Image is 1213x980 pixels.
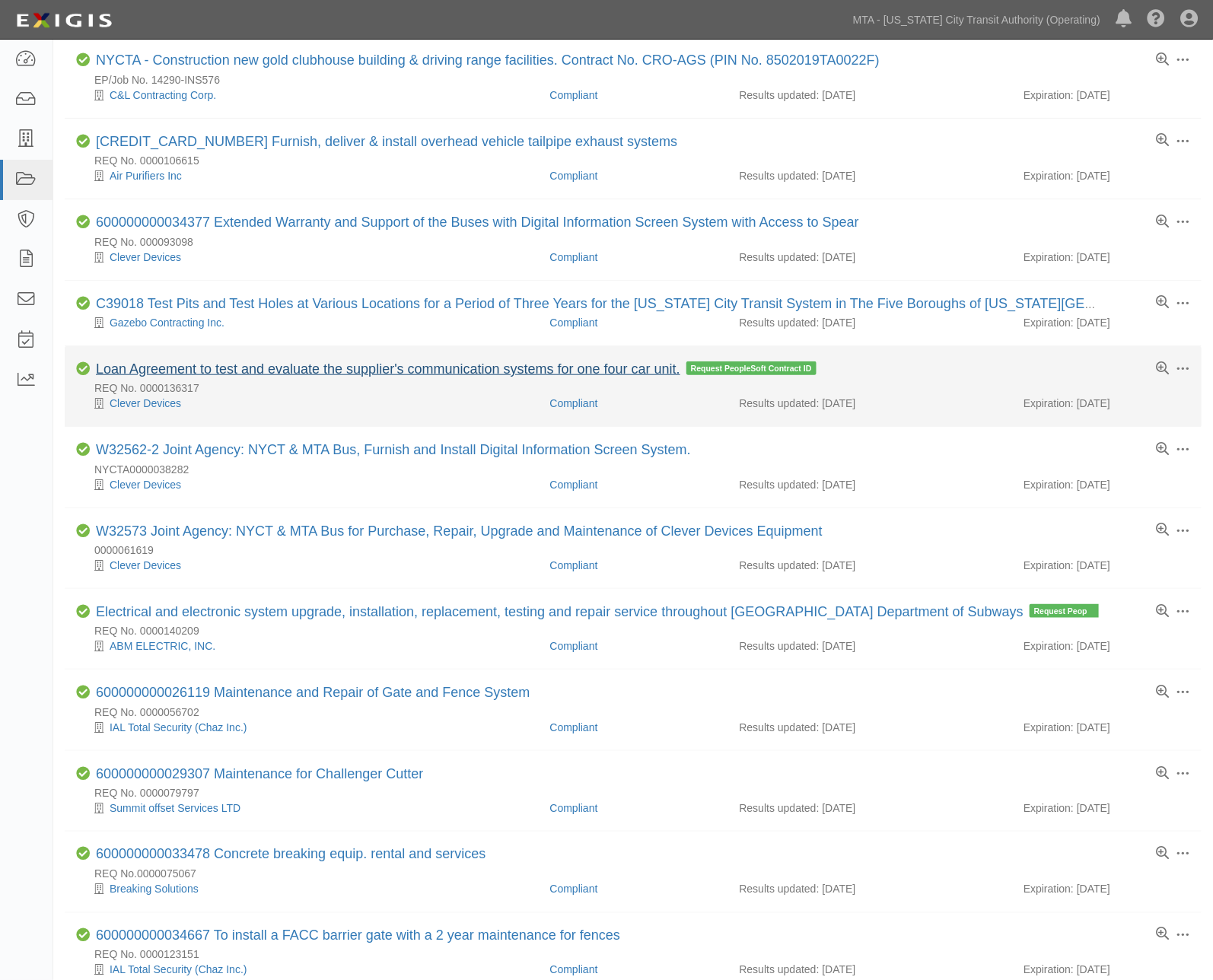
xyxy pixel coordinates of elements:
[1156,296,1169,310] a: View results summary
[96,52,880,69] div: NYCTA - Construction new gold clubhouse building & driving range facilities. Contract No. CRO-AGS...
[740,963,1001,978] div: Results updated: [DATE]
[76,380,1202,396] div: REQ No. 0000136317
[1024,882,1190,897] div: Expiration: [DATE]
[1024,638,1190,654] div: Expiration: [DATE]
[96,604,1099,621] div: Electrical and electronic system upgrade, installation, replacement, testing and repair service t...
[96,361,680,377] a: Loan Agreement to test and evaluate the supplier's communication systems for one four car unit.
[110,802,240,814] a: Summit offset Services LTD
[76,686,90,699] i: Compliant
[76,947,1202,963] div: REQ No. 0000123151
[76,623,1202,638] div: REQ No. 0000140209
[110,317,224,329] a: Gazebo Contracting Inc.
[740,638,1001,654] div: Results updated: [DATE]
[96,134,677,151] div: 600000000032353 Furnish, deliver & install overhead vehicle tailpipe exhaust systems
[96,52,880,68] a: NYCTA - Construction new gold clubhouse building & driving range facilities. Contract No. CRO-AGS...
[1024,800,1190,816] div: Expiration: [DATE]
[76,153,1202,168] div: REQ No. 0000106615
[550,170,598,182] a: Compliant
[550,640,598,652] a: Compliant
[740,477,1001,492] div: Results updated: [DATE]
[1156,605,1169,619] a: View results summary
[96,847,486,864] div: 600000000033478 Concrete breaking equip. rental and services
[96,134,677,149] a: [CREDIT_CARD_NUMBER] Furnish, deliver & install overhead vehicle tailpipe exhaust systems
[740,87,1001,103] div: Results updated: [DATE]
[76,234,1202,250] div: REQ No. 000093098
[76,53,90,67] i: Compliant
[550,721,598,733] a: Compliant
[550,397,598,409] a: Compliant
[1156,53,1169,67] a: View results summary
[740,800,1001,816] div: Results updated: [DATE]
[1156,686,1169,699] a: View results summary
[96,523,823,540] div: W32573 Joint Agency: NYCT & MTA Bus for Purchase, Repair, Upgrade and Maintenance of Clever Devic...
[96,442,691,457] a: W32562-2 Joint Agency: NYCT & MTA Bus, Furnish and Install Digital Information Screen System.
[110,251,181,263] a: Clever Devices
[96,766,423,783] div: 600000000029307 Maintenance for Challenger Cutter
[96,928,620,943] a: 600000000034667 To install a FACC barrier gate with a 2 year maintenance for fences
[76,462,1202,477] div: NYCTA0000038282
[110,721,247,733] a: IAL Total Security (Chaz Inc.)
[76,524,90,538] i: Compliant
[110,89,216,101] a: C&L Contracting Corp.
[76,963,539,978] div: IAL Total Security (Chaz Inc.)
[11,7,116,34] img: logo-5460c22ac91f19d4615b14bd174203de0afe785f0fc80cf4dbbc73dc1793850b.png
[110,964,247,976] a: IAL Total Security (Chaz Inc.)
[96,296,1099,313] div: C39018 Test Pits and Test Holes at Various Locations for a Period of Three Years for the New York...
[76,929,90,943] i: Compliant
[1156,362,1169,376] a: View results summary
[740,720,1001,735] div: Results updated: [DATE]
[76,396,539,411] div: Clever Devices
[76,767,90,781] i: Compliant
[110,559,181,571] a: Clever Devices
[76,297,90,310] i: Compliant
[96,847,486,862] a: 600000000033478 Concrete breaking equip. rental and services
[96,523,823,539] a: W32573 Joint Agency: NYCT & MTA Bus for Purchase, Repair, Upgrade and Maintenance of Clever Devic...
[1156,523,1169,537] a: View results summary
[1156,215,1169,229] a: View results summary
[76,250,539,265] div: Clever Devices
[1156,767,1169,781] a: View results summary
[1024,396,1190,411] div: Expiration: [DATE]
[1024,558,1190,573] div: Expiration: [DATE]
[76,720,539,735] div: IAL Total Security (Chaz Inc.)
[76,72,1202,87] div: EP/Job No. 14290-INS576
[96,442,691,459] div: W32562-2 Joint Agency: NYCT & MTA Bus, Furnish and Install Digital Information Screen System.
[96,685,530,700] a: 600000000026119 Maintenance and Repair of Gate and Fence System
[76,867,1202,882] div: REQ No.0000075067
[1156,134,1169,148] a: View results summary
[76,168,539,183] div: Air Purifiers Inc
[76,785,1202,800] div: REQ No. 0000079797
[550,559,598,571] a: Compliant
[1024,720,1190,735] div: Expiration: [DATE]
[550,479,598,491] a: Compliant
[76,87,539,103] div: C&L Contracting Corp.
[550,802,598,814] a: Compliant
[76,542,1202,558] div: 0000061619
[740,168,1001,183] div: Results updated: [DATE]
[740,315,1001,330] div: Results updated: [DATE]
[76,638,539,654] div: ABM ELECTRIC, INC.
[110,170,182,182] a: Air Purifiers Inc
[1147,11,1165,29] i: Help Center - Complianz
[550,251,598,263] a: Compliant
[110,479,181,491] a: Clever Devices
[76,705,1202,720] div: REQ No. 0000056702
[96,604,1024,619] a: Electrical and electronic system upgrade, installation, replacement, testing and repair service t...
[1156,848,1169,861] a: View results summary
[76,135,90,148] i: Compliant
[1024,87,1190,103] div: Expiration: [DATE]
[96,361,817,378] div: Loan Agreement to test and evaluate the supplier's communication systems for one four car unit.
[740,396,1001,411] div: Results updated: [DATE]
[740,250,1001,265] div: Results updated: [DATE]
[1024,315,1190,330] div: Expiration: [DATE]
[96,215,859,230] a: 600000000034377 Extended Warranty and Support of the Buses with Digital Information Screen System...
[550,883,598,896] a: Compliant
[550,317,598,329] a: Compliant
[110,397,181,409] a: Clever Devices
[76,443,90,457] i: Compliant
[740,882,1001,897] div: Results updated: [DATE]
[550,964,598,976] a: Compliant
[1024,963,1190,978] div: Expiration: [DATE]
[686,361,817,375] span: Request PeopleSoft Contract ID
